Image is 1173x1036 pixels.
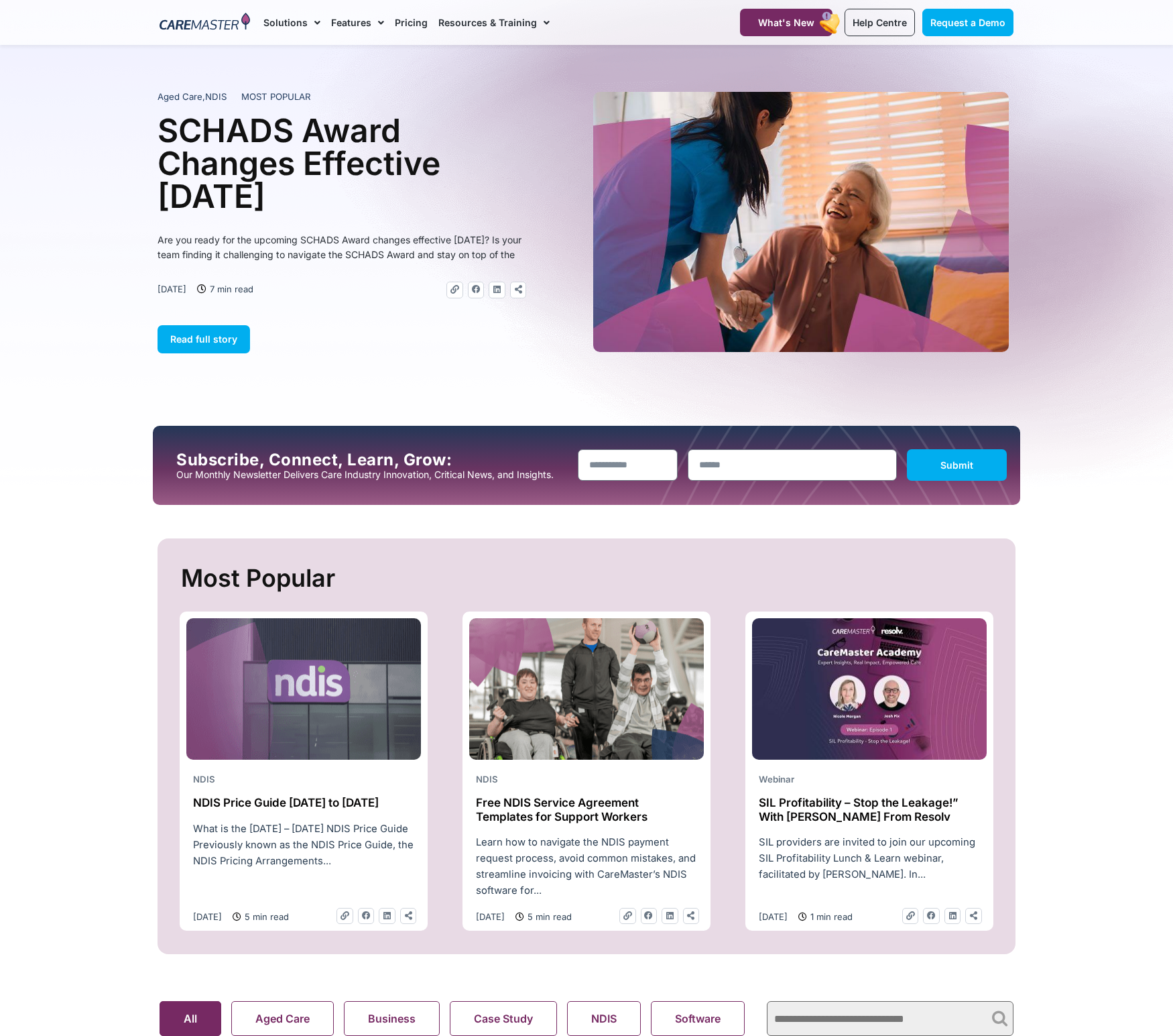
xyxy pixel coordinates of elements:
span: 7 min read [206,282,253,296]
a: Read full story [158,325,250,353]
time: [DATE] [158,284,186,294]
span: NDIS [205,91,227,102]
a: Help Centre [845,9,915,36]
span: Webinar [759,774,794,785]
button: All [160,1001,221,1036]
span: Read full story [170,333,237,345]
span: Submit [940,459,973,471]
h1: SCHADS Award Changes Effective [DATE] [158,114,526,213]
img: NDIS Provider challenges 1 [469,618,704,760]
span: MOST POPULAR [241,91,311,104]
button: Business [344,1001,440,1036]
p: SIL providers are invited to join our upcoming SIL Profitability Lunch & Learn webinar, facilitat... [759,834,980,882]
button: Submit [907,449,1007,481]
h2: NDIS Price Guide [DATE] to [DATE] [193,796,414,809]
p: What is the [DATE] – [DATE] NDIS Price Guide Previously known as the NDIS Price Guide, the NDIS P... [193,821,414,869]
span: 1 min read [807,909,853,924]
time: [DATE] [476,911,505,922]
button: NDIS [567,1001,641,1036]
span: 5 min read [524,909,572,924]
h2: Subscribe, Connect, Learn, Grow: [176,451,568,469]
span: 5 min read [241,909,289,924]
img: A heartwarming moment where a support worker in a blue uniform, with a stethoscope draped over he... [593,92,1009,352]
button: Software [651,1001,745,1036]
img: CareMaster Logo [160,13,250,33]
span: Help Centre [853,17,907,28]
h2: SIL Profitability – Stop the Leakage!” With [PERSON_NAME] From Resolv [759,796,980,823]
span: NDIS [476,774,498,785]
time: [DATE] [759,911,788,922]
span: NDIS [193,774,215,785]
button: Case Study [450,1001,557,1036]
p: Are you ready for the upcoming SCHADS Award changes effective [DATE]? Is your team finding it cha... [158,233,526,262]
p: Our Monthly Newsletter Delivers Care Industry Innovation, Critical News, and Insights. [176,469,568,480]
span: , [158,91,227,102]
div: Learn how to navigate the NDIS payment request process, avoid common mistakes, and streamline inv... [469,834,704,899]
img: ndis-price-guide [186,618,421,760]
button: Aged Care [231,1001,334,1036]
img: youtube [752,618,987,760]
h2: Most Popular [181,559,995,598]
time: [DATE] [193,911,222,922]
h2: Free NDIS Service Agreement Templates for Support Workers [476,796,697,823]
a: Request a Demo [922,9,1013,36]
a: What's New [740,9,832,36]
span: Aged Care [158,91,202,102]
span: What's New [758,17,814,28]
span: Request a Demo [930,17,1005,28]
